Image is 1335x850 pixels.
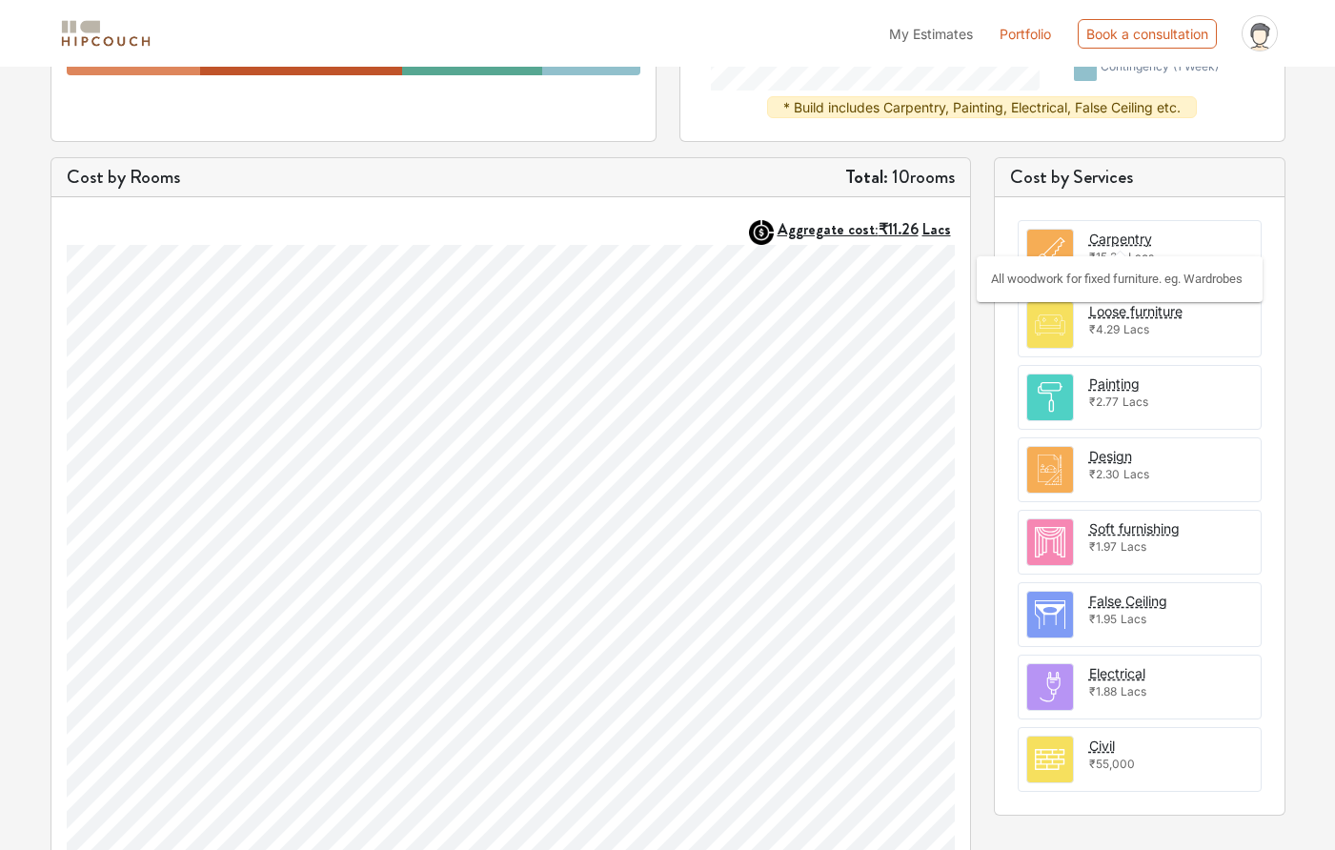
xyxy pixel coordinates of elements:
[1089,467,1120,481] span: ₹2.30
[1089,612,1117,626] span: ₹1.95
[767,96,1197,118] div: * Build includes Carpentry, Painting, Electrical, False Ceiling etc.
[1000,24,1051,44] a: Portfolio
[1027,302,1073,348] img: room.svg
[1027,230,1073,275] img: room.svg
[1121,684,1146,698] span: Lacs
[1027,374,1073,420] img: room.svg
[889,26,973,42] span: My Estimates
[1089,663,1145,683] button: Electrical
[1089,757,1135,771] span: ₹55,000
[845,166,955,189] h5: 10 rooms
[1089,374,1140,394] button: Painting
[1089,684,1117,698] span: ₹1.88
[58,17,153,51] img: logo-horizontal.svg
[1089,446,1132,466] button: Design
[778,218,951,240] strong: Aggregate cost:
[1173,59,1219,73] span: ( 1 week )
[1123,467,1149,481] span: Lacs
[1089,518,1180,538] button: Soft furnishing
[991,271,1248,288] div: All woodwork for fixed furniture. eg. Wardrobes
[1027,447,1073,493] img: room.svg
[879,218,919,240] span: ₹11.26
[1027,737,1073,782] img: room.svg
[922,218,951,240] span: Lacs
[67,166,180,189] h5: Cost by Rooms
[1089,736,1115,756] button: Civil
[58,12,153,55] span: logo-horizontal.svg
[1010,166,1269,189] h5: Cost by Services
[778,220,955,238] button: Aggregate cost:₹11.26Lacs
[1089,395,1119,409] span: ₹2.77
[845,163,888,191] strong: Total:
[1089,539,1117,554] span: ₹1.97
[1123,395,1148,409] span: Lacs
[1027,592,1073,637] img: room.svg
[1027,664,1073,710] img: room.svg
[1101,58,1219,81] div: contingency
[1089,591,1167,611] button: False Ceiling
[1089,322,1120,336] span: ₹4.29
[1123,322,1149,336] span: Lacs
[1121,539,1146,554] span: Lacs
[749,220,774,245] img: AggregateIcon
[1121,612,1146,626] span: Lacs
[1089,229,1152,249] button: Carpentry
[1078,19,1217,49] div: Book a consultation
[1027,519,1073,565] img: room.svg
